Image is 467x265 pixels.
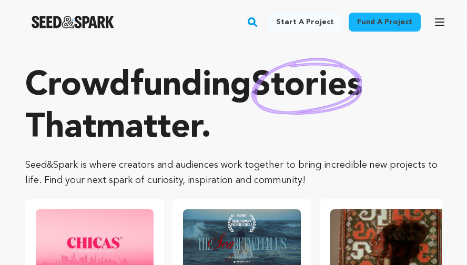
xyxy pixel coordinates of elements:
[32,16,114,28] img: Seed&Spark Logo Dark Mode
[268,13,342,32] a: Start a project
[25,158,442,188] p: Seed&Spark is where creators and audiences work together to bring incredible new projects to life...
[32,16,114,28] a: Seed&Spark Homepage
[349,13,421,32] a: Fund a project
[96,111,201,145] span: matter
[25,65,442,149] p: Crowdfunding that .
[251,58,362,115] img: hand sketched image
